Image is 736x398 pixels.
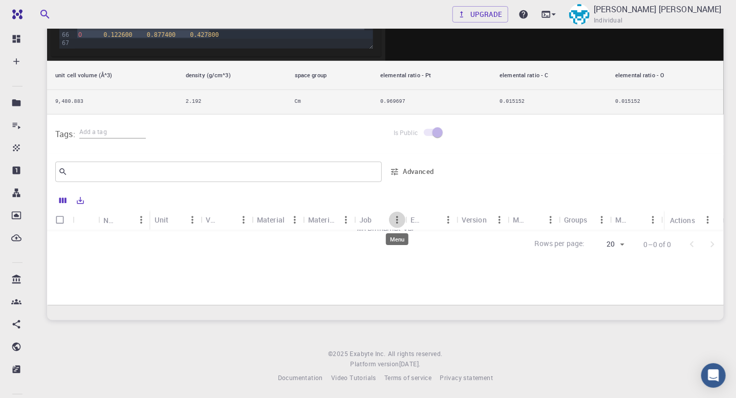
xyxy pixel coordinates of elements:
div: Value [206,210,219,230]
a: [DATE]. [399,359,421,369]
button: Advanced [386,164,439,180]
div: Name [103,210,117,230]
td: Cm [287,90,372,114]
p: [PERSON_NAME] [PERSON_NAME] [594,3,722,15]
div: Actions [665,210,716,230]
div: No Properties Yet [47,230,724,231]
div: Method [610,210,661,230]
img: Haythem Suliman Basheer [569,4,590,25]
button: Menu [184,212,201,228]
span: All rights reserved. [388,349,443,359]
a: Exabyte Inc. [350,349,386,359]
div: 67 [59,39,71,47]
span: 0.427800 [190,31,219,38]
span: Documentation [278,373,323,382]
div: Material [257,210,285,230]
th: elemental ratio - O [607,61,724,90]
button: Menu [645,212,661,228]
th: unit cell volume (Å^3) [47,61,178,90]
th: space group [287,61,372,90]
button: Export [72,192,89,209]
button: Menu [389,212,405,228]
div: Job [359,210,372,230]
button: Menu [235,212,252,228]
p: 0–0 of 0 [644,239,672,250]
div: Unit [149,210,201,230]
th: elemental ratio - Pt [372,61,491,90]
div: Engine [410,210,424,230]
th: density (g/cm^3) [178,61,287,90]
td: 0.015152 [491,90,607,114]
button: Menu [133,212,149,228]
button: Columns [54,192,72,209]
div: Material Formula [303,210,354,230]
span: [DATE] . [399,360,421,368]
button: Sort [424,212,440,228]
div: Menu [386,233,408,245]
div: Actions [670,210,695,230]
div: 66 [59,31,71,39]
span: Privacy statement [440,373,493,382]
button: Sort [629,212,645,228]
a: Documentation [278,373,323,383]
span: Platform version [350,359,399,369]
td: 2.192 [178,90,287,114]
div: Version [462,210,487,230]
span: Video Tutorials [331,373,376,382]
a: Video Tutorials [331,373,376,383]
th: elemental ratio - C [491,61,607,90]
span: Is Public [394,128,418,137]
h6: Tags: [55,123,79,141]
button: Sort [526,212,543,228]
div: 20 [589,237,627,252]
img: logo [8,9,23,19]
div: Model [513,210,526,230]
span: Individual [594,15,623,26]
td: 9,480.883 [47,90,178,114]
span: 0.877400 [147,31,176,38]
button: Menu [287,212,303,228]
div: Value [201,210,252,230]
div: Open Intercom Messenger [701,363,726,388]
span: © 2025 [328,349,350,359]
div: Material Formula [308,210,338,230]
button: Menu [440,212,457,228]
button: Menu [594,212,610,228]
span: Exabyte Inc. [350,349,386,358]
a: Terms of service [384,373,431,383]
div: Job [354,210,405,230]
button: Menu [338,212,354,228]
a: Upgrade [452,6,508,23]
div: Groups [564,210,588,230]
span: 0.122600 [103,31,132,38]
div: Groups [559,210,610,230]
button: Sort [117,212,133,228]
button: Menu [491,212,508,228]
div: Model [508,210,559,230]
div: Engine [405,210,457,230]
span: Support [20,7,57,16]
td: 0.969697 [372,90,491,114]
div: Name [98,210,149,230]
p: Rows per page: [535,238,585,250]
div: Method [615,210,629,230]
div: Icon [73,210,98,230]
span: O [78,31,82,38]
input: Add a tag [79,125,146,139]
div: Version [457,210,508,230]
div: Material [252,210,303,230]
a: Privacy statement [440,373,493,383]
button: Sort [219,212,235,228]
td: 0.015152 [607,90,724,114]
button: Menu [700,212,716,228]
button: Menu [543,212,559,228]
span: Terms of service [384,373,431,382]
div: Unit [155,210,169,230]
